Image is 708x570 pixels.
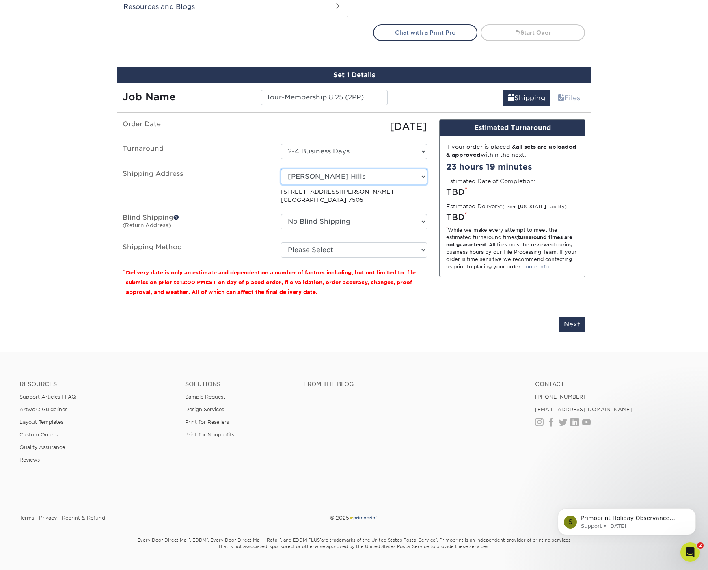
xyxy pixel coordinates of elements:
[303,381,513,388] h4: From the Blog
[19,457,40,463] a: Reviews
[62,512,105,524] a: Reprint & Refund
[440,120,585,136] div: Estimated Turnaround
[535,394,585,400] a: [PHONE_NUMBER]
[185,419,229,425] a: Print for Resellers
[535,381,689,388] a: Contact
[19,512,34,524] a: Terms
[320,537,321,541] sup: ®
[261,90,387,105] input: Enter a job name
[373,24,477,41] a: Chat with a Print Pro
[19,419,63,425] a: Layout Templates
[117,67,591,83] div: Set 1 Details
[546,491,708,548] iframe: Intercom notifications message
[123,222,171,228] small: (Return Address)
[559,317,585,332] input: Next
[502,204,567,209] small: (From [US_STATE] Facility)
[19,432,58,438] a: Custom Orders
[275,119,433,134] div: [DATE]
[117,214,275,233] label: Blind Shipping
[207,537,208,541] sup: ®
[19,406,67,412] a: Artwork Guidelines
[446,177,535,185] label: Estimated Date of Completion:
[281,188,427,204] p: [STREET_ADDRESS][PERSON_NAME] [GEOGRAPHIC_DATA]-7505
[280,537,281,541] sup: ®
[446,186,578,198] div: TBD
[446,211,578,223] div: TBD
[436,537,437,541] sup: ®
[553,90,585,106] a: Files
[117,144,275,159] label: Turnaround
[349,515,378,521] img: Primoprint
[126,270,416,295] small: Delivery date is only an estimate and dependent on a number of factors including, but not limited...
[558,94,564,102] span: files
[39,512,57,524] a: Privacy
[117,119,275,134] label: Order Date
[180,279,205,285] span: 12:00 PM
[123,91,175,103] strong: Job Name
[185,381,291,388] h4: Solutions
[19,444,65,450] a: Quality Assurance
[189,537,190,541] sup: ®
[446,161,578,173] div: 23 hours 19 minutes
[185,432,234,438] a: Print for Nonprofits
[185,406,224,412] a: Design Services
[117,534,591,570] small: Every Door Direct Mail , EDDM , Every Door Direct Mail – Retail , and EDDM PLUS are trademarks of...
[446,234,572,248] strong: turnaround times are not guaranteed
[697,542,704,549] span: 2
[240,512,467,524] div: © 2025
[535,406,632,412] a: [EMAIL_ADDRESS][DOMAIN_NAME]
[680,542,700,562] iframe: Intercom live chat
[524,263,549,270] a: more info
[446,227,578,270] div: While we make every attempt to meet the estimated turnaround times; . All files must be reviewed ...
[503,90,550,106] a: Shipping
[508,94,514,102] span: shipping
[117,242,275,258] label: Shipping Method
[117,169,275,204] label: Shipping Address
[481,24,585,41] a: Start Over
[446,142,578,159] div: If your order is placed & within the next:
[19,394,76,400] a: Support Articles | FAQ
[185,394,225,400] a: Sample Request
[446,202,567,210] label: Estimated Delivery:
[19,381,173,388] h4: Resources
